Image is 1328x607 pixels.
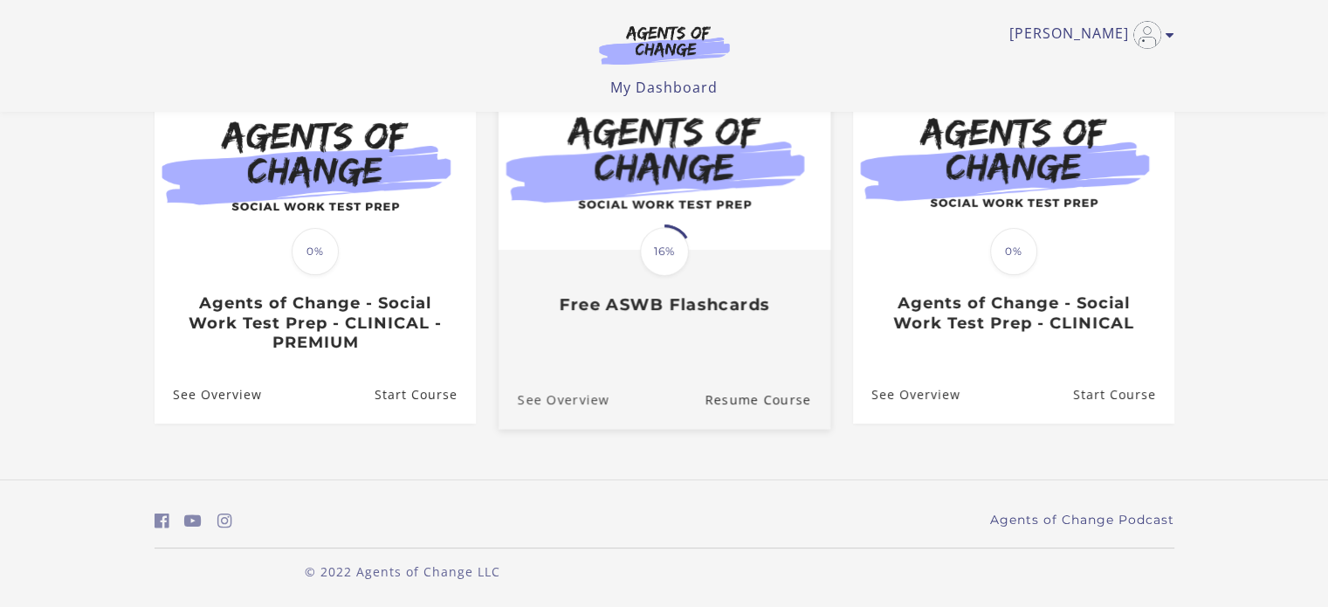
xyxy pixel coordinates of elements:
[990,511,1174,529] a: Agents of Change Podcast
[1072,367,1173,424] a: Agents of Change - Social Work Test Prep - CLINICAL: Resume Course
[853,367,960,424] a: Agents of Change - Social Work Test Prep - CLINICAL: See Overview
[610,78,718,97] a: My Dashboard
[173,293,457,353] h3: Agents of Change - Social Work Test Prep - CLINICAL - PREMIUM
[581,24,748,65] img: Agents of Change Logo
[640,227,689,276] span: 16%
[498,370,609,429] a: Free ASWB Flashcards: See Overview
[184,508,202,534] a: https://www.youtube.com/c/AgentsofChangeTestPrepbyMeaganMitchell (Open in a new window)
[1009,21,1166,49] a: Toggle menu
[155,367,262,424] a: Agents of Change - Social Work Test Prep - CLINICAL - PREMIUM: See Overview
[155,508,169,534] a: https://www.facebook.com/groups/aswbtestprep (Open in a new window)
[374,367,475,424] a: Agents of Change - Social Work Test Prep - CLINICAL - PREMIUM: Resume Course
[184,513,202,529] i: https://www.youtube.com/c/AgentsofChangeTestPrepbyMeaganMitchell (Open in a new window)
[217,508,232,534] a: https://www.instagram.com/agentsofchangeprep/ (Open in a new window)
[871,293,1155,333] h3: Agents of Change - Social Work Test Prep - CLINICAL
[155,562,650,581] p: © 2022 Agents of Change LLC
[217,513,232,529] i: https://www.instagram.com/agentsofchangeprep/ (Open in a new window)
[292,228,339,275] span: 0%
[155,513,169,529] i: https://www.facebook.com/groups/aswbtestprep (Open in a new window)
[705,370,830,429] a: Free ASWB Flashcards: Resume Course
[517,295,810,315] h3: Free ASWB Flashcards
[990,228,1037,275] span: 0%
